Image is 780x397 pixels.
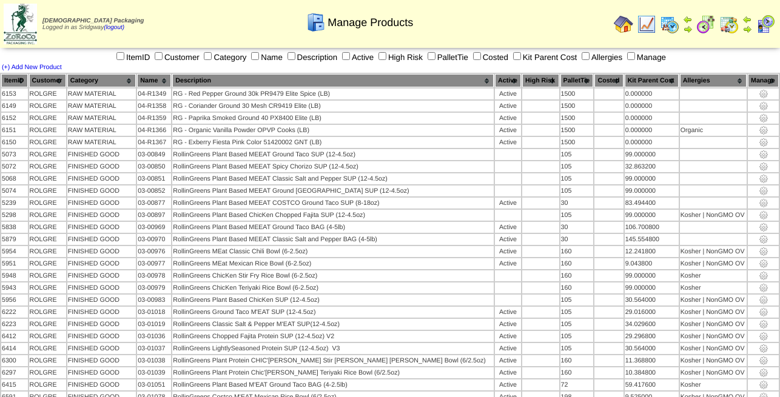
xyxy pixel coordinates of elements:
[29,343,66,354] td: ROLGRE
[67,295,136,305] td: FINISHED GOOD
[1,161,28,172] td: 5072
[67,234,136,245] td: FINISHED GOOD
[67,161,136,172] td: FINISHED GOOD
[172,125,494,136] td: RG - Organic Vanilla Powder OPVP Cooks (LB)
[560,343,594,354] td: 105
[172,295,494,305] td: RollinGreens Plant Based ChicKen SUP (12-4.5oz)
[627,52,635,60] input: Manage
[1,367,28,378] td: 6297
[1,246,28,257] td: 5954
[376,53,423,62] label: High Risk
[496,139,520,146] div: Active
[137,379,171,390] td: 03-01051
[104,24,124,31] a: (logout)
[67,88,136,99] td: RAW MATERIAL
[473,52,481,60] input: Costed
[172,343,494,354] td: RollinGreens LightlySeasoned Protein SUP (12-4.5oz) V3
[759,138,768,147] img: settings.gif
[719,15,739,34] img: calendarinout.gif
[67,137,136,148] td: RAW MATERIAL
[560,210,594,221] td: 105
[496,127,520,134] div: Active
[1,379,28,390] td: 6415
[29,125,66,136] td: ROLGRE
[742,24,752,34] img: arrowright.gif
[560,222,594,233] td: 30
[1,125,28,136] td: 6151
[560,149,594,160] td: 105
[67,331,136,342] td: FINISHED GOOD
[637,15,656,34] img: line_graph.gif
[560,137,594,148] td: 1500
[42,18,144,24] span: [DEMOGRAPHIC_DATA] Packaging
[759,125,768,135] img: settings.gif
[306,13,326,32] img: cabinet.gif
[496,248,520,255] div: Active
[759,332,768,341] img: settings.gif
[137,137,171,148] td: 04-R1367
[696,15,716,34] img: calendarblend.gif
[579,53,622,62] label: Allergies
[172,379,494,390] td: RollinGreens Plant Based M'EAT Ground Taco BAG (4-2.5lb)
[1,88,28,99] td: 6153
[2,64,62,71] a: (+) Add New Product
[759,150,768,159] img: settings.gif
[1,331,28,342] td: 6412
[496,102,520,110] div: Active
[496,115,520,122] div: Active
[759,368,768,378] img: settings.gif
[560,355,594,366] td: 160
[137,210,171,221] td: 03-00897
[172,137,494,148] td: RG - Exberry Fiesta Pink Color 51420002 GNT (LB)
[680,355,747,366] td: Kosher | NonGMO OV
[560,173,594,184] td: 105
[29,173,66,184] td: ROLGRE
[137,319,171,330] td: 03-01019
[137,125,171,136] td: 04-R1366
[560,282,594,293] td: 160
[67,113,136,124] td: RAW MATERIAL
[137,74,171,87] th: Name
[759,113,768,123] img: settings.gif
[172,161,494,172] td: RollinGreens Plant Based MEEAT Spicy Chorizo SUP (12-4.5oz)
[29,113,66,124] td: ROLGRE
[67,319,136,330] td: FINISHED GOOD
[625,101,679,112] td: 0.000000
[683,24,693,34] img: arrowright.gif
[680,246,747,257] td: Kosher | NonGMO OV
[29,137,66,148] td: ROLGRE
[137,282,171,293] td: 03-00979
[172,88,494,99] td: RG - Red Pepper Ground 30k PR9479 Elite Spice (LB)
[625,53,666,62] label: Manage
[560,88,594,99] td: 1500
[625,234,679,245] td: 145.554800
[625,282,679,293] td: 99.000000
[625,343,679,354] td: 30.564000
[29,149,66,160] td: ROLGRE
[560,161,594,172] td: 105
[29,307,66,318] td: ROLGRE
[759,380,768,390] img: settings.gif
[114,53,150,62] label: ItemID
[1,198,28,209] td: 5239
[285,53,338,62] label: Description
[759,259,768,269] img: settings.gif
[172,173,494,184] td: RollinGreens Plant Based MEEAT Classic Salt and Pepper SUP (12-4.5oz)
[1,307,28,318] td: 6222
[759,198,768,208] img: settings.gif
[680,379,747,390] td: Kosher
[137,258,171,269] td: 03-00977
[560,295,594,305] td: 105
[1,282,28,293] td: 5943
[759,101,768,111] img: settings.gif
[759,283,768,293] img: settings.gif
[29,246,66,257] td: ROLGRE
[137,198,171,209] td: 03-00877
[625,173,679,184] td: 99.000000
[172,270,494,281] td: RollinGreens ChicKen Stir Fry Rice Bowl (6-2.5oz)
[759,222,768,232] img: settings.gif
[137,113,171,124] td: 04-R1359
[172,113,494,124] td: RG - Paprika Smoked Ground 40 PX8400 Elite (LB)
[625,270,679,281] td: 99.000000
[172,331,494,342] td: RollinGreens Chopped Fajita Protein SUP (12-4.5oz) V2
